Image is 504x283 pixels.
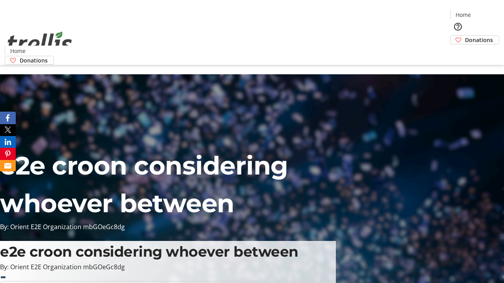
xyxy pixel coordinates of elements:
img: Orient E2E Organization mbGOeGc8dg's Logo [5,23,75,62]
span: Home [456,11,471,19]
a: Home [5,47,30,55]
a: Donations [5,56,54,65]
a: Donations [450,35,499,44]
span: Donations [20,56,48,64]
a: Home [450,11,476,19]
button: Cart [450,44,466,60]
button: Help [450,19,466,35]
span: Home [10,47,26,55]
span: Donations [465,36,493,44]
